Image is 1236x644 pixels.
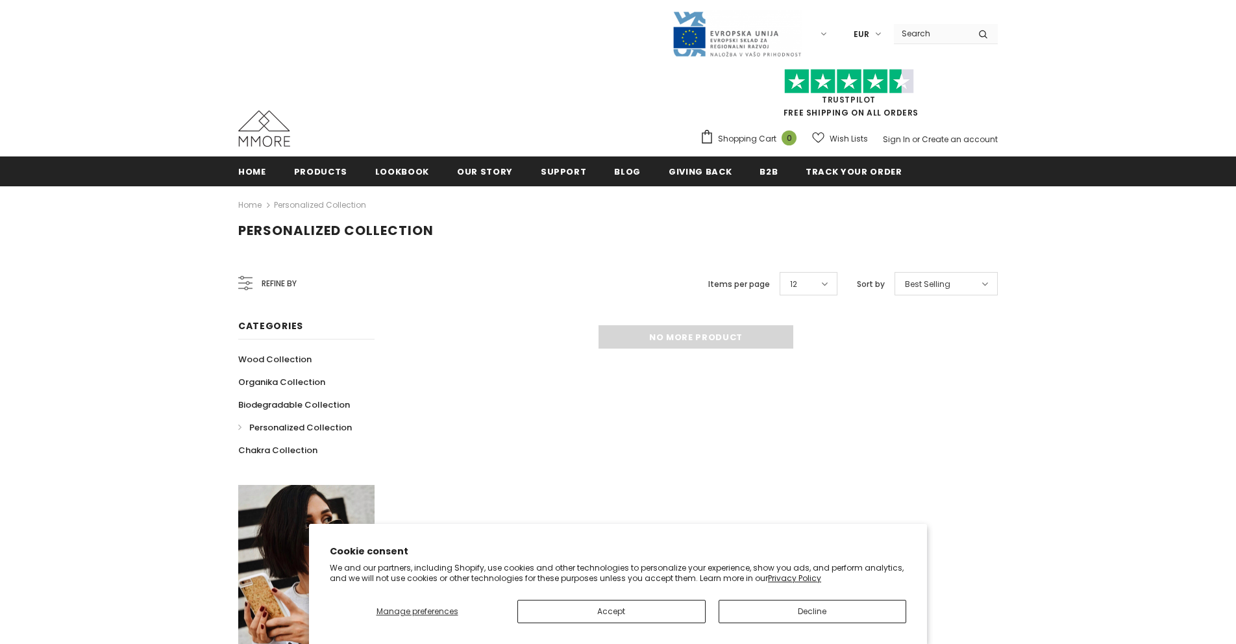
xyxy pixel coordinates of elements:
span: Chakra Collection [238,444,317,456]
span: EUR [854,28,869,41]
a: Wood Collection [238,348,312,371]
span: Blog [614,166,641,178]
a: Trustpilot [822,94,876,105]
span: Shopping Cart [718,132,776,145]
span: Personalized Collection [238,221,434,240]
span: Refine by [262,277,297,291]
a: Privacy Policy [768,573,821,584]
span: Home [238,166,266,178]
a: Chakra Collection [238,439,317,462]
a: Lookbook [375,156,429,186]
span: support [541,166,587,178]
span: Products [294,166,347,178]
span: 12 [790,278,797,291]
span: Track your order [806,166,902,178]
span: Categories [238,319,303,332]
label: Items per page [708,278,770,291]
span: or [912,134,920,145]
a: Home [238,197,262,213]
a: Biodegradable Collection [238,393,350,416]
a: Products [294,156,347,186]
a: Wish Lists [812,127,868,150]
span: Biodegradable Collection [238,399,350,411]
a: Giving back [669,156,732,186]
a: Our Story [457,156,513,186]
a: support [541,156,587,186]
a: Shopping Cart 0 [700,129,803,149]
p: We and our partners, including Shopify, use cookies and other technologies to personalize your ex... [330,563,906,583]
a: Personalized Collection [238,416,352,439]
a: Personalized Collection [274,199,366,210]
button: Accept [517,600,706,623]
a: Sign In [883,134,910,145]
a: Track your order [806,156,902,186]
img: Trust Pilot Stars [784,69,914,94]
button: Manage preferences [330,600,504,623]
span: Giving back [669,166,732,178]
span: B2B [760,166,778,178]
label: Sort by [857,278,885,291]
img: MMORE Cases [238,110,290,147]
button: Decline [719,600,907,623]
span: Wood Collection [238,353,312,365]
span: Personalized Collection [249,421,352,434]
a: Organika Collection [238,371,325,393]
span: Best Selling [905,278,950,291]
span: Our Story [457,166,513,178]
span: FREE SHIPPING ON ALL ORDERS [700,75,998,118]
a: B2B [760,156,778,186]
span: Organika Collection [238,376,325,388]
a: Javni Razpis [672,28,802,39]
h2: Cookie consent [330,545,906,558]
a: Home [238,156,266,186]
img: Javni Razpis [672,10,802,58]
span: 0 [782,130,797,145]
a: Create an account [922,134,998,145]
span: Wish Lists [830,132,868,145]
span: Manage preferences [377,606,458,617]
input: Search Site [894,24,969,43]
span: Lookbook [375,166,429,178]
a: Blog [614,156,641,186]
